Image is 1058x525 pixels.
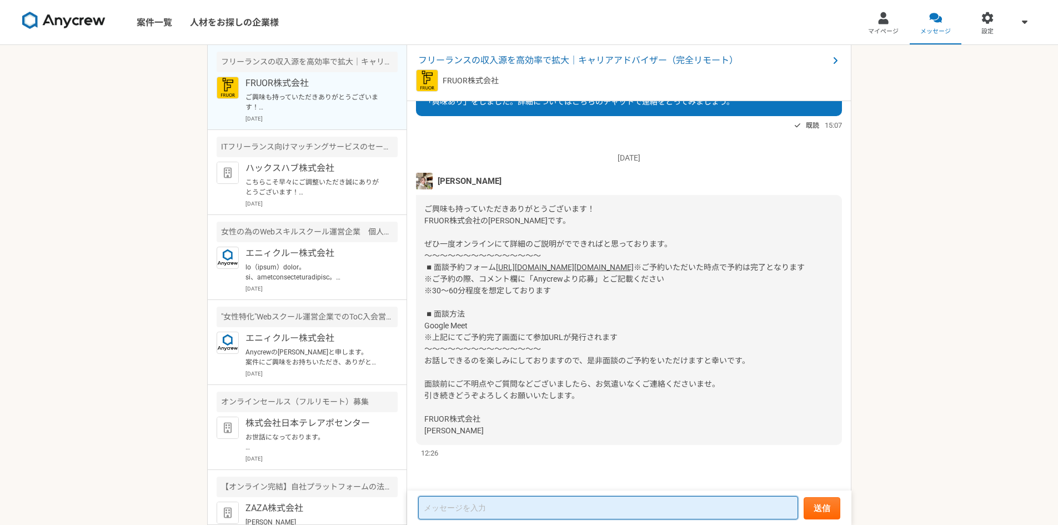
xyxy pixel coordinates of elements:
[217,137,398,157] div: ITフリーランス向けマッチングサービスのセールス職（オープンポジション）
[217,392,398,412] div: オンラインセールス（フルリモート）募集
[416,69,438,92] img: FRUOR%E3%83%AD%E3%82%B3%E3%82%99.png
[438,175,502,187] span: [PERSON_NAME]
[245,177,383,197] p: こちらこそ早々にご調整いただき誠にありがとうございます！ [DATE]、お話出来る事を楽しみに致しております。 [PERSON_NAME]
[245,502,383,515] p: ZAZA株式会社
[217,477,398,497] div: 【オンライン完結】自社プラットフォームの法人向け提案営業【法人営業経験1年〜】
[981,27,994,36] span: 設定
[217,502,239,524] img: default_org_logo-42cde973f59100197ec2c8e796e4974ac8490bb5b08a0eb061ff975e4574aa76.png
[245,199,398,208] p: [DATE]
[424,263,805,435] span: ※ご予約いただいた時点で予約は完了となります ※ご予約の際、コメント欄に「Anycrewより応募」とご記載ください ※30〜60分程度を想定しております ◾️面談方法 Google Meet ※...
[245,162,383,175] p: ハックスハブ株式会社
[421,448,438,458] span: 12:26
[245,114,398,123] p: [DATE]
[920,27,951,36] span: メッセージ
[804,497,840,519] button: 送信
[245,262,383,282] p: lo（ipsum）dolor。 si、ametconsecteturadipisc。 〇elit 70s、do、5eius（5t、9i、5u） laboreetdoloremagn aliqua...
[245,369,398,378] p: [DATE]
[245,284,398,293] p: [DATE]
[245,432,383,452] p: お世話になっております。 プロフィール拝見してとても魅力的なご経歴で、 ぜひ一度、弊社面談をお願いできないでしょうか？ [URL][DOMAIN_NAME][DOMAIN_NAME] 当社ですが...
[806,119,819,132] span: 既読
[217,222,398,242] div: 女性の為のWebスキルスクール運営企業 個人営業（フルリモート）
[217,52,398,72] div: フリーランスの収入源を高効率で拡大｜キャリアアドバイザー（完全リモート）
[217,417,239,439] img: default_org_logo-42cde973f59100197ec2c8e796e4974ac8490bb5b08a0eb061ff975e4574aa76.png
[217,162,239,184] img: default_org_logo-42cde973f59100197ec2c8e796e4974ac8490bb5b08a0eb061ff975e4574aa76.png
[245,417,383,430] p: 株式会社日本テレアポセンター
[245,247,383,260] p: エニィクルー株式会社
[245,77,383,90] p: FRUOR株式会社
[868,27,899,36] span: マイページ
[245,347,383,367] p: Anycrewの[PERSON_NAME]と申します。 案件にご興味をお持ちいただき、ありがとうございます。 こちら、クラインアントへの適切なご提案のため、お手数ですが、選考の案件に記載させてい...
[245,332,383,345] p: エニィクルー株式会社
[22,12,106,29] img: 8DqYSo04kwAAAAASUVORK5CYII=
[825,120,842,131] span: 15:07
[443,75,499,87] p: FRUOR株式会社
[424,97,734,106] span: 「興味あり」をしました。詳細についてはこちらのチャットで連絡をとってみましょう。
[245,454,398,463] p: [DATE]
[496,263,634,272] a: [URL][DOMAIN_NAME][DOMAIN_NAME]
[217,307,398,327] div: "女性特化"Webスクール運営企業でのToC入会営業（フルリモート可）
[217,247,239,269] img: logo_text_blue_01.png
[245,92,383,112] p: ご興味も持っていただきありがとうございます！ FRUOR株式会社の[PERSON_NAME]です。 ぜひ一度オンラインにて詳細のご説明がでできればと思っております。 〜〜〜〜〜〜〜〜〜〜〜〜〜〜...
[424,204,672,272] span: ご興味も持っていただきありがとうございます！ FRUOR株式会社の[PERSON_NAME]です。 ぜひ一度オンラインにて詳細のご説明がでできればと思っております。 〜〜〜〜〜〜〜〜〜〜〜〜〜〜...
[217,77,239,99] img: FRUOR%E3%83%AD%E3%82%B3%E3%82%99.png
[416,173,433,189] img: unnamed.jpg
[217,332,239,354] img: logo_text_blue_01.png
[416,152,842,164] p: [DATE]
[418,54,829,67] span: フリーランスの収入源を高効率で拡大｜キャリアアドバイザー（完全リモート）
